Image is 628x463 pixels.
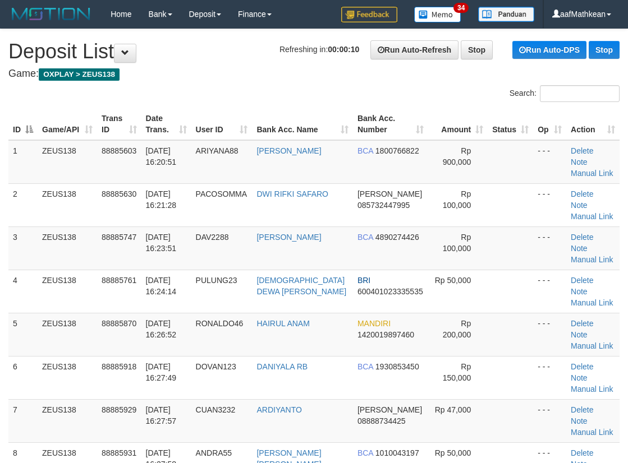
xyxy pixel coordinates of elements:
[571,298,613,307] a: Manual Link
[533,183,566,226] td: - - -
[8,183,38,226] td: 2
[375,362,419,371] span: Copy 1930853450 to clipboard
[375,448,419,457] span: Copy 1010043197 to clipboard
[357,287,423,296] span: Copy 600401023335535 to clipboard
[146,233,177,253] span: [DATE] 16:23:51
[357,276,370,285] span: BRI
[571,212,613,221] a: Manual Link
[571,362,593,371] a: Delete
[571,319,593,328] a: Delete
[102,233,136,242] span: 88885747
[571,189,593,198] a: Delete
[8,313,38,356] td: 5
[8,140,38,184] td: 1
[357,405,422,414] span: [PERSON_NAME]
[533,140,566,184] td: - - -
[196,405,236,414] span: CUAN3232
[328,45,359,54] strong: 00:00:10
[256,189,328,198] a: DWI RIFKI SAFARO
[8,399,38,442] td: 7
[540,85,620,102] input: Search:
[256,276,346,296] a: [DEMOGRAPHIC_DATA] DEWA [PERSON_NAME]
[571,169,613,178] a: Manual Link
[256,146,321,155] a: [PERSON_NAME]
[571,158,588,166] a: Note
[256,362,308,371] a: DANIYALA RB
[357,330,414,339] span: Copy 1420019897460 to clipboard
[8,40,620,63] h1: Deposit List
[510,85,620,102] label: Search:
[38,226,97,270] td: ZEUS138
[357,233,373,242] span: BCA
[375,146,419,155] span: Copy 1800766822 to clipboard
[196,233,229,242] span: DAV2288
[533,356,566,399] td: - - -
[571,233,593,242] a: Delete
[533,226,566,270] td: - - -
[141,108,191,140] th: Date Trans.: activate to sort column ascending
[102,448,136,457] span: 88885931
[571,201,588,210] a: Note
[357,319,391,328] span: MANDIRI
[357,362,373,371] span: BCA
[279,45,359,54] span: Refreshing in:
[102,405,136,414] span: 88885929
[146,276,177,296] span: [DATE] 16:24:14
[571,385,613,393] a: Manual Link
[571,146,593,155] a: Delete
[357,416,406,425] span: Copy 08888734425 to clipboard
[196,276,237,285] span: PULUNG23
[8,108,38,140] th: ID: activate to sort column descending
[102,189,136,198] span: 88885630
[443,362,471,382] span: Rp 150,000
[566,108,620,140] th: Action: activate to sort column ascending
[435,405,471,414] span: Rp 47,000
[571,428,613,437] a: Manual Link
[571,416,588,425] a: Note
[146,362,177,382] span: [DATE] 16:27:49
[8,68,620,80] h4: Game:
[435,276,471,285] span: Rp 50,000
[414,7,461,22] img: Button%20Memo.svg
[443,233,471,253] span: Rp 100,000
[353,108,428,140] th: Bank Acc. Number: activate to sort column ascending
[370,40,459,59] a: Run Auto-Refresh
[146,319,177,339] span: [DATE] 16:26:52
[196,362,236,371] span: DOVAN123
[571,244,588,253] a: Note
[102,362,136,371] span: 88885918
[357,448,373,457] span: BCA
[39,68,120,81] span: OXPLAY > ZEUS138
[589,41,620,59] a: Stop
[146,189,177,210] span: [DATE] 16:21:28
[443,189,471,210] span: Rp 100,000
[533,108,566,140] th: Op: activate to sort column ascending
[38,140,97,184] td: ZEUS138
[357,146,373,155] span: BCA
[38,108,97,140] th: Game/API: activate to sort column ascending
[196,146,239,155] span: ARIYANA88
[428,108,488,140] th: Amount: activate to sort column ascending
[256,233,321,242] a: [PERSON_NAME]
[102,146,136,155] span: 88885603
[478,7,534,22] img: panduan.png
[252,108,352,140] th: Bank Acc. Name: activate to sort column ascending
[146,146,177,166] span: [DATE] 16:20:51
[571,373,588,382] a: Note
[443,319,471,339] span: Rp 200,000
[8,356,38,399] td: 6
[38,399,97,442] td: ZEUS138
[533,270,566,313] td: - - -
[8,270,38,313] td: 4
[191,108,253,140] th: User ID: activate to sort column ascending
[571,276,593,285] a: Delete
[196,189,247,198] span: PACOSOMMA
[102,319,136,328] span: 88885870
[571,287,588,296] a: Note
[357,189,422,198] span: [PERSON_NAME]
[38,356,97,399] td: ZEUS138
[256,319,309,328] a: HAIRUL ANAM
[571,448,593,457] a: Delete
[435,448,471,457] span: Rp 50,000
[571,341,613,350] a: Manual Link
